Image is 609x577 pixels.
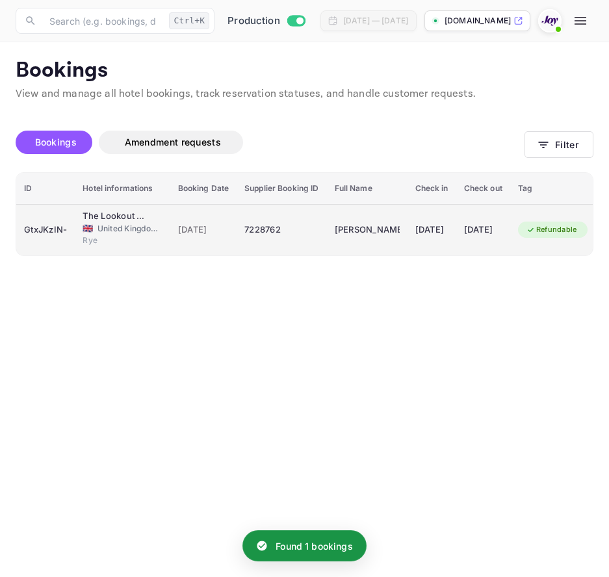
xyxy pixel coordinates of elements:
div: [DATE] [415,220,448,240]
span: United Kingdom of [GEOGRAPHIC_DATA] and [GEOGRAPHIC_DATA] [97,223,162,235]
p: View and manage all hotel bookings, track reservation statuses, and handle customer requests. [16,86,593,102]
p: Bookings [16,58,593,84]
th: Full Name [327,173,408,205]
th: Hotel informations [75,173,170,205]
p: [DOMAIN_NAME] [445,15,511,27]
span: [DATE] [178,223,229,237]
div: Francesca Conway [335,220,400,240]
th: Check in [408,173,456,205]
div: Ctrl+K [169,12,209,29]
div: Switch to Sandbox mode [222,14,310,29]
span: Amendment requests [125,136,221,147]
input: Search (e.g. bookings, documentation) [42,8,164,34]
div: account-settings tabs [16,131,525,154]
span: Rye [83,235,148,246]
span: United Kingdom of Great Britain and Northern Ireland [83,224,93,233]
div: [DATE] [464,220,502,240]
img: With Joy [539,10,560,31]
p: Found 1 bookings [276,539,352,553]
div: [DATE] — [DATE] [343,15,408,27]
div: 7228762 [244,220,318,240]
button: Filter [525,131,593,158]
th: Supplier Booking ID [237,173,326,205]
div: Refundable [518,222,586,238]
span: Production [227,14,280,29]
th: ID [16,173,75,205]
div: GtxJKzIN- [24,220,67,240]
th: Booking Date [170,173,237,205]
th: Tag [510,173,596,205]
div: The Lookout Rye [83,210,148,223]
span: Bookings [35,136,77,147]
th: Check out [456,173,510,205]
